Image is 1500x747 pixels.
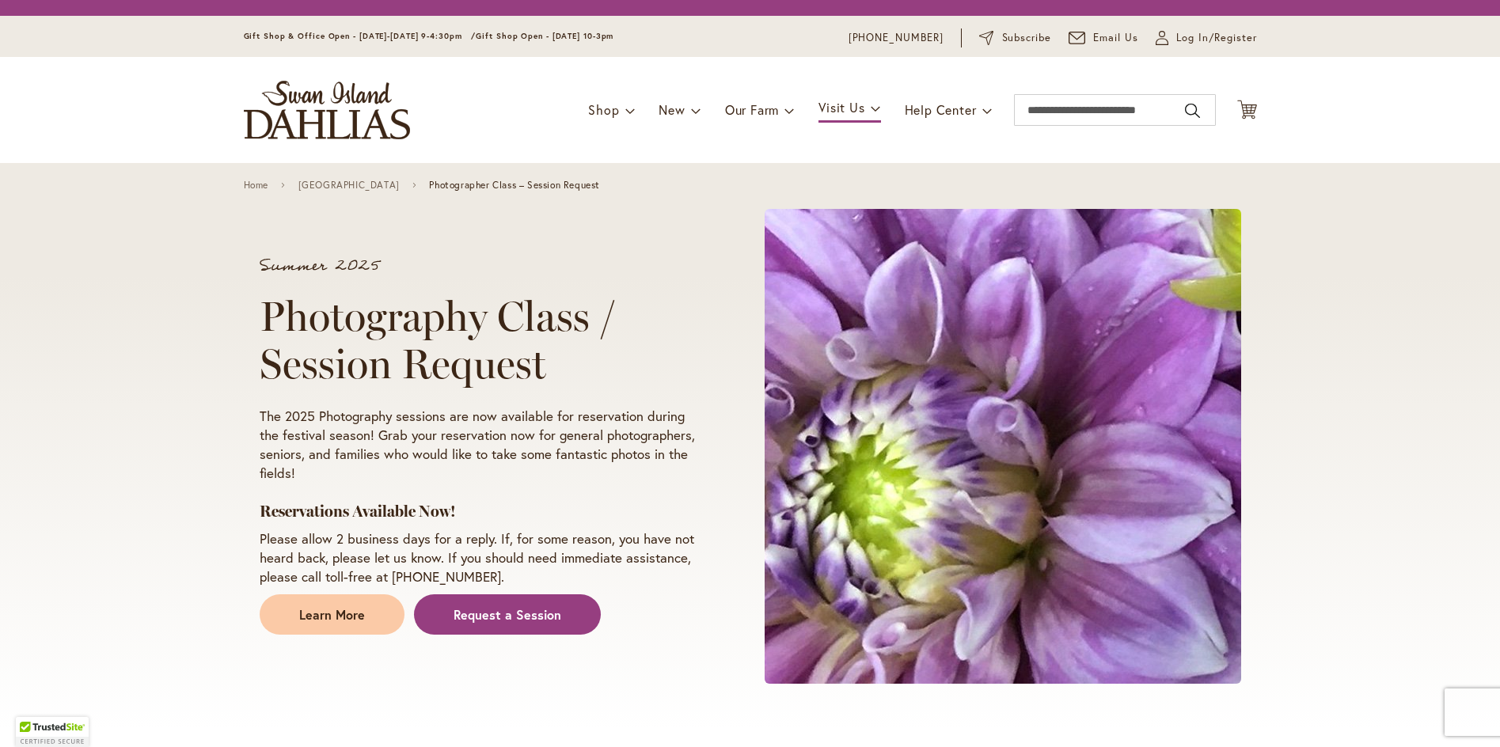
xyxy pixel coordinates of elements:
[244,81,410,139] a: store logo
[849,30,944,46] a: [PHONE_NUMBER]
[299,606,365,624] span: Learn More
[476,31,613,41] span: Gift Shop Open - [DATE] 10-3pm
[298,180,400,191] a: [GEOGRAPHIC_DATA]
[659,101,685,118] span: New
[260,502,456,521] strong: Reservations Available Now!
[16,717,89,747] div: TrustedSite Certified
[725,101,779,118] span: Our Farm
[260,258,704,274] p: Summer 2025
[1156,30,1257,46] a: Log In/Register
[260,407,704,483] p: The 2025 Photography sessions are now available for reservation during the festival season! Grab ...
[818,99,864,116] span: Visit Us
[260,293,704,388] h1: Photography Class / Session Request
[1093,30,1138,46] span: Email Us
[588,101,619,118] span: Shop
[454,606,561,624] span: Request a Session
[414,594,601,635] a: Request a Session
[260,594,404,635] a: Learn More
[979,30,1051,46] a: Subscribe
[1176,30,1257,46] span: Log In/Register
[429,180,600,191] span: Photographer Class – Session Request
[905,101,977,118] span: Help Center
[1069,30,1138,46] a: Email Us
[244,180,268,191] a: Home
[260,529,704,586] p: Please allow 2 business days for a reply. If, for some reason, you have not heard back, please le...
[1002,30,1052,46] span: Subscribe
[1185,98,1199,123] button: Search
[244,31,477,41] span: Gift Shop & Office Open - [DATE]-[DATE] 9-4:30pm /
